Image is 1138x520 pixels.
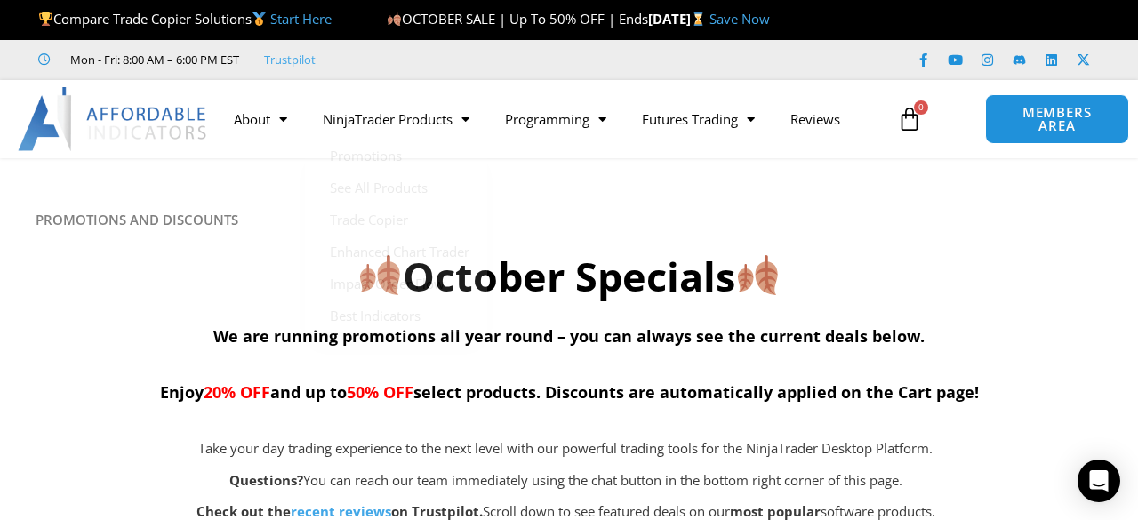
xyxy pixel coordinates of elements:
span: OCTOBER SALE | Up To 50% OFF | Ends [387,10,648,28]
a: Futures Trading [624,99,773,140]
img: 🏆 [39,12,52,26]
span: Compare Trade Copier Solutions [38,10,332,28]
span: MEMBERS AREA [1004,106,1110,132]
strong: Check out the on Trustpilot. [196,502,483,520]
span: We are running promotions all year round – you can always see the current deals below. [213,325,925,347]
a: NinjaTrader Products [305,99,487,140]
a: Trustpilot [264,49,316,70]
a: Trade Copier [305,204,487,236]
a: Programming [487,99,624,140]
div: Open Intercom Messenger [1078,460,1120,502]
a: Best Indicators [305,300,487,332]
b: most popular [730,502,821,520]
span: Take your day trading experience to the next level with our powerful trading tools for the NinjaT... [198,439,933,457]
a: Promotions [305,140,487,172]
img: ⌛ [692,12,705,26]
nav: Menu [216,99,887,140]
a: Start Here [270,10,332,28]
strong: Questions? [229,471,303,489]
h6: PROMOTIONS AND DISCOUNTS [36,212,1102,228]
img: 🥇 [252,12,266,26]
h2: October Specials [36,251,1102,303]
ul: NinjaTrader Products [305,140,487,332]
a: Impact Order Flow [305,268,487,300]
a: See All Products [305,172,487,204]
img: 🍂 [388,12,401,26]
a: recent reviews [291,502,391,520]
span: Enjoy and up to select products. Discounts are automatically applied on the Cart page! [160,381,979,403]
a: Reviews [773,99,858,140]
p: You can reach our team immediately using the chat button in the bottom right corner of this page. [124,468,1007,493]
img: LogoAI | Affordable Indicators – NinjaTrader [18,87,209,151]
a: 0 [870,93,949,145]
img: 🍂 [738,255,778,295]
a: Enhanced Chart Trader [305,236,487,268]
strong: [DATE] [648,10,709,28]
span: 50% OFF [347,381,413,403]
span: Mon - Fri: 8:00 AM – 6:00 PM EST [66,49,239,70]
a: Save Now [709,10,770,28]
a: About [216,99,305,140]
span: 0 [914,100,928,115]
span: 20% OFF [204,381,270,403]
a: MEMBERS AREA [985,94,1129,144]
